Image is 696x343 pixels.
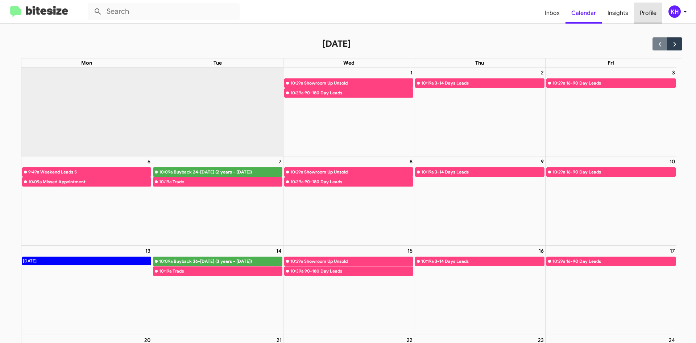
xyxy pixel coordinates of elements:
[414,245,545,335] td: October 16, 2025
[634,3,662,24] a: Profile
[421,79,434,87] div: 10:19a
[435,79,544,87] div: 3-14 Days Leads
[80,58,94,67] a: Monday
[552,79,565,87] div: 10:29a
[602,3,634,24] a: Insights
[88,3,240,20] input: Search
[275,246,283,256] a: October 14, 2025
[146,156,152,167] a: October 6, 2025
[408,156,414,167] a: October 8, 2025
[304,268,413,275] div: 90-180 Day Leads
[566,168,675,176] div: 16-90 Day Leads
[40,168,151,176] div: Weekend Leads 5
[606,58,616,67] a: Friday
[283,156,414,245] td: October 8, 2025
[537,246,545,256] a: October 16, 2025
[28,168,39,176] div: 9:49a
[671,68,676,78] a: October 3, 2025
[406,246,414,256] a: October 15, 2025
[21,245,152,335] td: October 13, 2025
[290,168,303,176] div: 10:29a
[290,79,303,87] div: 10:29a
[152,156,283,245] td: October 7, 2025
[342,58,356,67] a: Wednesday
[435,168,544,176] div: 3-14 Days Leads
[159,258,173,265] div: 10:09a
[414,68,545,156] td: October 2, 2025
[322,38,351,50] h2: [DATE]
[539,3,565,24] a: Inbox
[212,58,223,67] a: Tuesday
[421,168,434,176] div: 10:19a
[304,168,413,176] div: Showroom Up Unsold
[566,258,675,265] div: 16-90 Day Leads
[565,3,602,24] a: Calendar
[539,68,545,78] a: October 2, 2025
[304,178,413,185] div: 90-180 Day Leads
[290,258,303,265] div: 10:29a
[159,178,171,185] div: 10:19a
[662,5,688,18] button: KH
[304,258,413,265] div: Showroom Up Unsold
[668,246,676,256] a: October 17, 2025
[414,156,545,245] td: October 9, 2025
[421,258,434,265] div: 10:19a
[652,37,667,50] button: Previous month
[173,178,282,185] div: Trade
[283,68,414,156] td: October 1, 2025
[28,178,42,185] div: 10:09a
[290,268,303,275] div: 10:39a
[283,245,414,335] td: October 15, 2025
[174,168,282,176] div: Buyback 24-[DATE] (2 years - [DATE])
[667,37,682,50] button: Next month
[159,268,171,275] div: 10:19a
[152,245,283,335] td: October 14, 2025
[668,156,676,167] a: October 10, 2025
[545,68,676,156] td: October 3, 2025
[409,68,414,78] a: October 1, 2025
[173,268,282,275] div: Trade
[277,156,283,167] a: October 7, 2025
[668,5,681,18] div: KH
[545,156,676,245] td: October 10, 2025
[22,257,37,265] div: [DATE]
[290,89,303,97] div: 10:39a
[304,89,413,97] div: 90-180 Day Leads
[539,156,545,167] a: October 9, 2025
[290,178,303,185] div: 10:39a
[144,246,152,256] a: October 13, 2025
[566,79,675,87] div: 16-90 Day Leads
[174,258,282,265] div: Buyback 36-[DATE] (3 years - [DATE])
[159,168,173,176] div: 10:09a
[552,258,565,265] div: 10:29a
[474,58,485,67] a: Thursday
[21,156,152,245] td: October 6, 2025
[435,258,544,265] div: 3-14 Days Leads
[43,178,151,185] div: Missed Appointment
[552,168,565,176] div: 10:29a
[304,79,413,87] div: Showroom Up Unsold
[545,245,676,335] td: October 17, 2025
